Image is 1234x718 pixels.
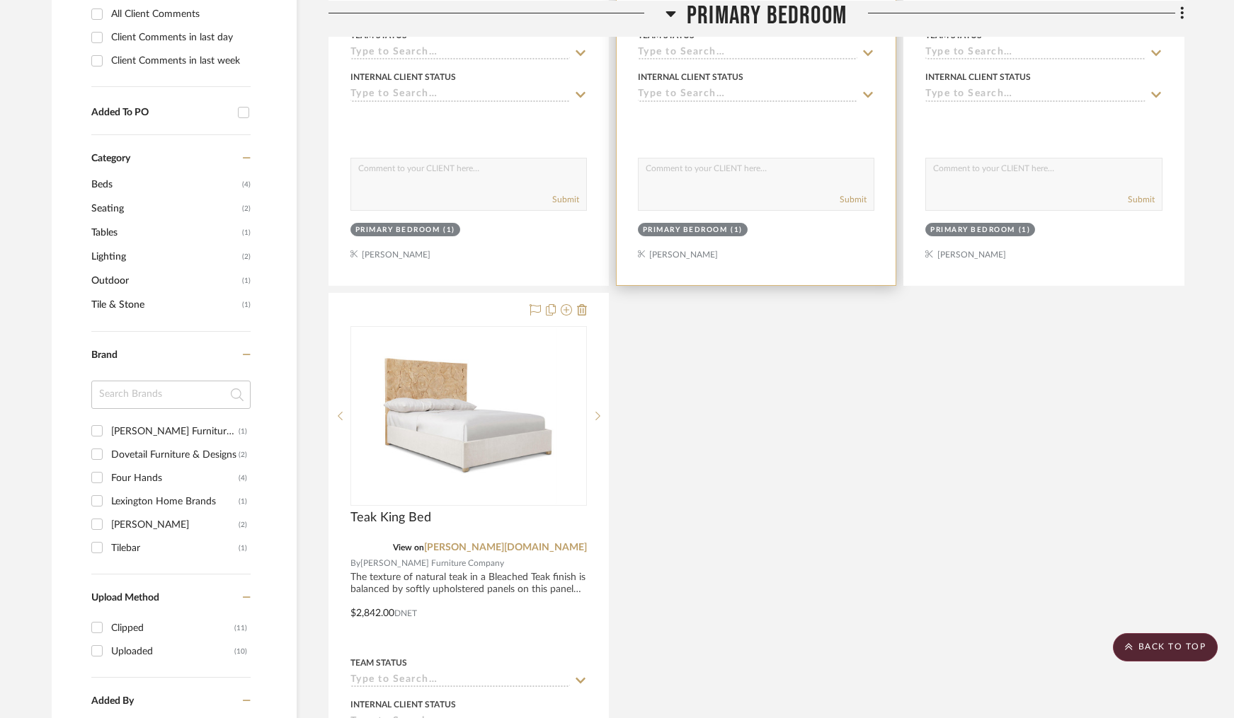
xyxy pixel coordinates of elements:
img: Teak King Bed [380,328,557,504]
span: (1) [242,221,251,244]
span: Seating [91,197,239,221]
div: (1) [239,537,247,560]
div: Primary Bedroom [355,225,440,236]
div: All Client Comments [111,3,247,25]
input: Type to Search… [925,88,1145,102]
div: (10) [234,640,247,663]
div: (2) [239,514,247,536]
div: Client Comments in last day [111,26,247,49]
span: (1) [242,270,251,292]
span: (2) [242,245,251,268]
input: Search Brands [91,381,251,409]
span: View on [393,543,424,552]
input: Type to Search… [350,674,570,688]
div: Clipped [111,617,234,639]
button: Submit [552,193,579,206]
div: Internal Client Status [350,71,456,83]
div: Dovetail Furniture & Designs [111,444,239,466]
button: Submit [840,193,867,206]
div: Tilebar [111,537,239,560]
div: (1) [443,225,455,236]
div: [PERSON_NAME] Furniture Company [111,420,239,443]
a: [PERSON_NAME][DOMAIN_NAME] [424,543,587,552]
div: Added To PO [91,107,231,119]
div: Internal Client Status [638,71,743,83]
div: (1) [1019,225,1031,236]
span: Brand [91,350,118,360]
div: Team Status [350,656,407,669]
div: Uploaded [111,640,234,663]
div: Client Comments in last week [111,50,247,72]
div: Primary Bedroom [643,225,728,236]
input: Type to Search… [638,88,857,102]
span: By [350,557,360,570]
div: Lexington Home Brands [111,490,239,513]
div: Primary Bedroom [930,225,1015,236]
div: Four Hands [111,467,239,490]
div: (11) [234,617,247,639]
span: Upload Method [91,593,159,603]
span: Added By [91,696,134,706]
span: Tile & Stone [91,293,239,317]
input: Type to Search… [925,47,1145,60]
input: Type to Search… [638,47,857,60]
div: (2) [239,444,247,466]
button: Submit [1128,193,1155,206]
span: Beds [91,173,239,197]
div: Internal Client Status [925,71,1031,83]
input: Type to Search… [350,88,570,102]
div: [PERSON_NAME] [111,514,239,536]
span: Category [91,153,130,165]
span: (4) [242,173,251,196]
div: 0 [351,327,586,505]
span: (2) [242,197,251,220]
span: Teak King Bed [350,510,431,526]
span: Tables [91,221,239,245]
div: Internal Client Status [350,698,456,711]
div: (4) [239,467,247,490]
span: Outdoor [91,269,239,293]
div: (1) [731,225,743,236]
div: (1) [239,420,247,443]
span: Lighting [91,245,239,269]
input: Type to Search… [350,47,570,60]
span: [PERSON_NAME] Furniture Company [360,557,504,570]
div: (1) [239,490,247,513]
scroll-to-top-button: BACK TO TOP [1113,633,1218,661]
span: (1) [242,294,251,316]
